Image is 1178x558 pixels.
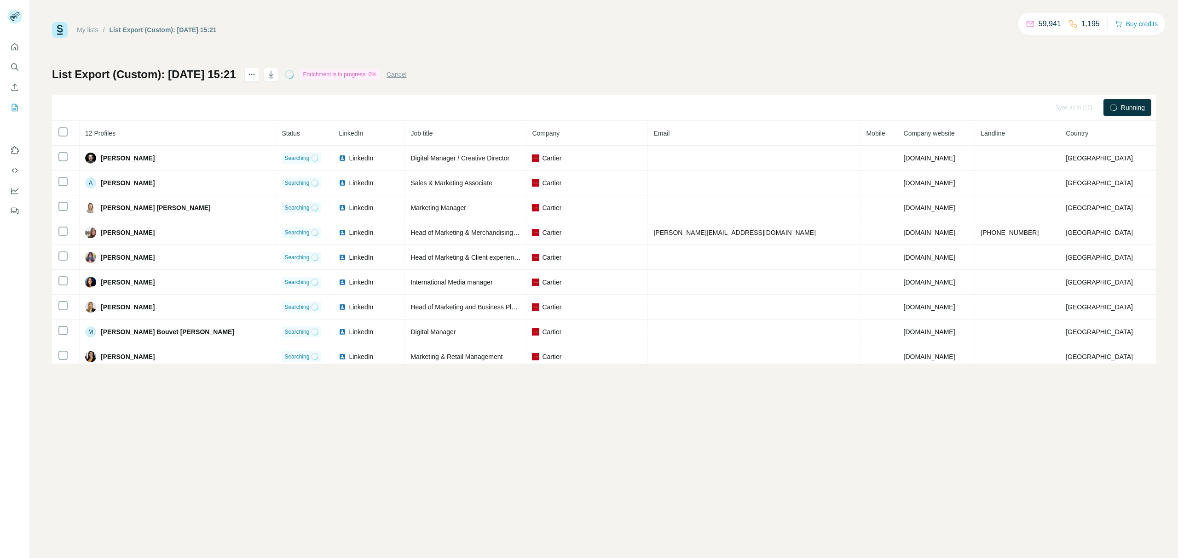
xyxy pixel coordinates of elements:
[300,69,379,80] div: Enrichment is in progress: 0%
[1121,103,1145,112] span: Running
[1066,328,1133,336] span: [GEOGRAPHIC_DATA]
[904,130,955,137] span: Company website
[410,154,509,162] span: Digital Manager / Creative Director
[542,302,561,312] span: Cartier
[77,26,98,34] a: My lists
[542,203,561,212] span: Cartier
[532,303,539,311] img: company-logo
[349,352,373,361] span: LinkedIn
[103,25,105,34] li: /
[339,179,346,187] img: LinkedIn logo
[532,279,539,286] img: company-logo
[7,79,22,96] button: Enrich CSV
[542,154,561,163] span: Cartier
[85,202,96,213] img: Avatar
[339,254,346,261] img: LinkedIn logo
[52,67,236,82] h1: List Export (Custom): [DATE] 15:21
[410,303,531,311] span: Head of Marketing and Business Planning
[387,70,407,79] button: Cancel
[532,204,539,211] img: company-logo
[410,204,466,211] span: Marketing Manager
[284,278,309,286] span: Searching
[284,154,309,162] span: Searching
[904,229,955,236] span: [DOMAIN_NAME]
[85,326,96,337] div: M
[101,278,155,287] span: [PERSON_NAME]
[101,327,234,336] span: [PERSON_NAME] Bouvet [PERSON_NAME]
[1066,130,1088,137] span: Country
[904,154,955,162] span: [DOMAIN_NAME]
[1066,303,1133,311] span: [GEOGRAPHIC_DATA]
[532,353,539,360] img: company-logo
[904,179,955,187] span: [DOMAIN_NAME]
[339,130,363,137] span: LinkedIn
[532,179,539,187] img: company-logo
[542,352,561,361] span: Cartier
[85,351,96,362] img: Avatar
[349,178,373,188] span: LinkedIn
[284,353,309,361] span: Searching
[349,302,373,312] span: LinkedIn
[7,162,22,179] button: Use Surfe API
[85,153,96,164] img: Avatar
[1066,229,1133,236] span: [GEOGRAPHIC_DATA]
[339,204,346,211] img: LinkedIn logo
[284,228,309,237] span: Searching
[1115,17,1158,30] button: Buy credits
[904,254,955,261] span: [DOMAIN_NAME]
[7,142,22,159] button: Use Surfe on LinkedIn
[339,279,346,286] img: LinkedIn logo
[339,328,346,336] img: LinkedIn logo
[52,22,68,38] img: Surfe Logo
[653,130,670,137] span: Email
[85,252,96,263] img: Avatar
[101,154,155,163] span: [PERSON_NAME]
[904,279,955,286] span: [DOMAIN_NAME]
[7,99,22,116] button: My lists
[542,327,561,336] span: Cartier
[981,229,1039,236] span: [PHONE_NUMBER]
[284,253,309,262] span: Searching
[1066,154,1133,162] span: [GEOGRAPHIC_DATA]
[101,302,155,312] span: [PERSON_NAME]
[1066,179,1133,187] span: [GEOGRAPHIC_DATA]
[866,130,885,137] span: Mobile
[532,154,539,162] img: company-logo
[904,204,955,211] span: [DOMAIN_NAME]
[532,328,539,336] img: company-logo
[339,154,346,162] img: LinkedIn logo
[85,302,96,313] img: Avatar
[101,352,155,361] span: [PERSON_NAME]
[339,229,346,236] img: LinkedIn logo
[244,67,259,82] button: actions
[339,353,346,360] img: LinkedIn logo
[284,204,309,212] span: Searching
[532,229,539,236] img: company-logo
[349,228,373,237] span: LinkedIn
[904,353,955,360] span: [DOMAIN_NAME]
[410,229,582,236] span: Head of Marketing & Merchandising [GEOGRAPHIC_DATA]
[410,328,456,336] span: Digital Manager
[542,253,561,262] span: Cartier
[110,25,217,34] div: List Export (Custom): [DATE] 15:21
[7,59,22,75] button: Search
[410,130,433,137] span: Job title
[101,178,155,188] span: [PERSON_NAME]
[339,303,346,311] img: LinkedIn logo
[7,182,22,199] button: Dashboard
[101,228,155,237] span: [PERSON_NAME]
[532,130,560,137] span: Company
[101,203,211,212] span: [PERSON_NAME] [PERSON_NAME]
[1081,18,1100,29] p: 1,195
[1066,254,1133,261] span: [GEOGRAPHIC_DATA]
[284,179,309,187] span: Searching
[410,353,502,360] span: Marketing & Retail Management
[7,39,22,55] button: Quick start
[284,303,309,311] span: Searching
[349,203,373,212] span: LinkedIn
[85,130,115,137] span: 12 Profiles
[1066,353,1133,360] span: [GEOGRAPHIC_DATA]
[349,154,373,163] span: LinkedIn
[284,328,309,336] span: Searching
[85,177,96,188] div: A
